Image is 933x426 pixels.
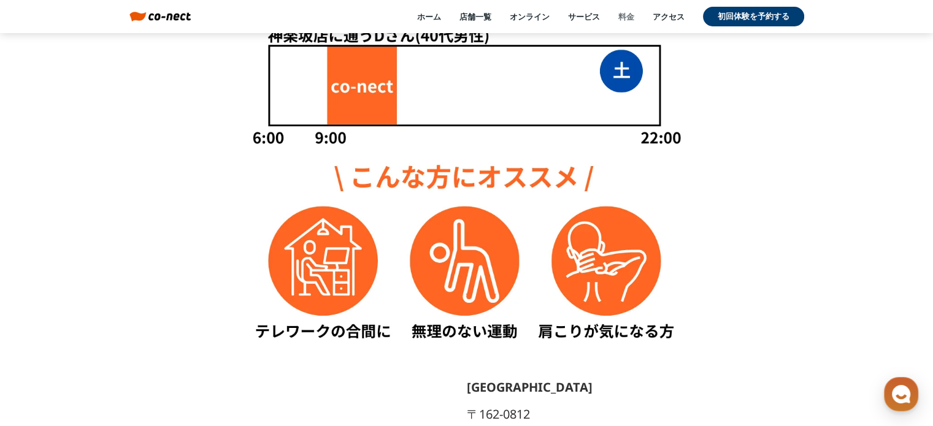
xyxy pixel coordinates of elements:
a: 料金 [618,11,634,22]
a: 設定 [158,324,236,355]
a: サービス [568,11,600,22]
a: アクセス [653,11,685,22]
a: 店舗一覧 [459,11,491,22]
a: 初回体験を予約する [703,7,804,26]
a: チャット [81,324,158,355]
a: オンライン [510,11,550,22]
span: 設定 [190,343,204,352]
a: ホーム [417,11,441,22]
span: ホーム [31,343,53,352]
a: ホーム [4,324,81,355]
span: チャット [105,343,134,353]
p: [GEOGRAPHIC_DATA] [467,381,593,394]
